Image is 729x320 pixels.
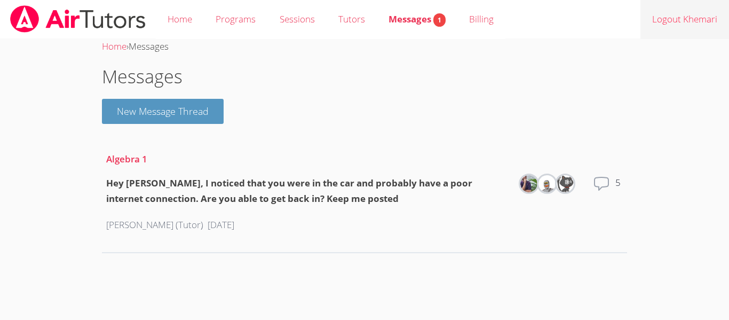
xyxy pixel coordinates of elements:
[102,40,126,52] a: Home
[208,217,234,233] p: [DATE]
[129,40,169,52] span: Messages
[557,175,574,192] img: Edward Hadley Jr.
[102,63,627,90] h1: Messages
[538,175,556,192] img: Khemari Jeffress
[106,217,203,233] p: [PERSON_NAME] (Tutor)
[615,175,623,209] dd: 5
[520,175,537,192] img: Zachary D'Esposito
[106,153,147,165] a: Algebra 1
[433,13,446,27] span: 1
[102,39,627,54] div: ›
[9,5,147,33] img: airtutors_banner-c4298cdbf04f3fff15de1276eac7730deb9818008684d7c2e4769d2f7ddbe033.png
[102,99,224,124] button: New Message Thread
[389,13,446,25] span: Messages
[106,176,509,207] div: Hey [PERSON_NAME], I noticed that you were in the car and probably have a poor internet connectio...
